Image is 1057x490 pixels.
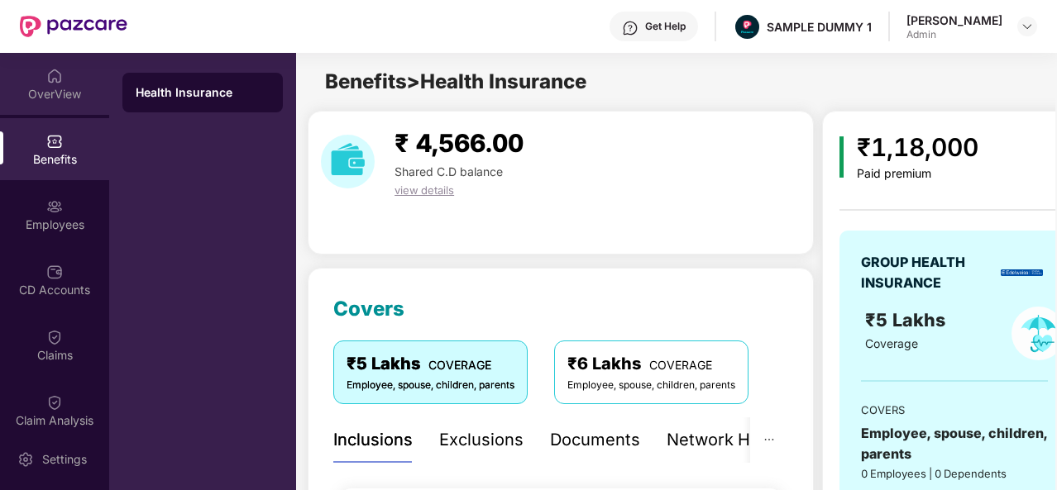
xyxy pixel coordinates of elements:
[136,84,270,101] div: Health Insurance
[906,28,1002,41] div: Admin
[46,264,63,280] img: svg+xml;base64,PHN2ZyBpZD0iQ0RfQWNjb3VudHMiIGRhdGEtbmFtZT0iQ0QgQWNjb3VudHMiIHhtbG5zPSJodHRwOi8vd3...
[865,336,918,350] span: Coverage
[325,69,586,93] span: Benefits > Health Insurance
[428,358,491,372] span: COVERAGE
[20,16,127,37] img: New Pazcare Logo
[861,252,995,293] div: GROUP HEALTH INSURANCE
[395,183,454,197] span: view details
[439,427,524,453] div: Exclusions
[767,19,872,35] div: SAMPLE DUMMY 1
[667,427,811,453] div: Network Hospitals
[395,164,503,178] span: Shared C.D balance
[645,20,686,33] div: Get Help
[333,427,413,453] div: Inclusions
[649,358,712,372] span: COVERAGE
[37,451,92,468] div: Settings
[622,20,639,36] img: svg+xml;base64,PHN2ZyBpZD0iSGVscC0zMngzMiIgeG1sbnM9Imh0dHA6Ly93d3cudzMub3JnLzIwMDAvc3ZnIiB3aWR0aD...
[857,167,978,181] div: Paid premium
[333,297,404,321] span: Covers
[763,434,775,445] span: ellipsis
[321,135,375,188] img: download
[567,351,735,377] div: ₹6 Lakhs
[550,427,640,453] div: Documents
[861,402,1048,418] div: COVERS
[906,12,1002,28] div: [PERSON_NAME]
[1001,269,1043,276] img: insurerLogo
[861,423,1048,464] div: Employee, spouse, children, parents
[861,465,1048,482] div: 0 Employees | 0 Dependents
[17,451,34,468] img: svg+xml;base64,PHN2ZyBpZD0iU2V0dGluZy0yMHgyMCIgeG1sbnM9Imh0dHA6Ly93d3cudzMub3JnLzIwMDAvc3ZnIiB3aW...
[865,309,950,331] span: ₹5 Lakhs
[395,128,524,158] span: ₹ 4,566.00
[46,198,63,215] img: svg+xml;base64,PHN2ZyBpZD0iRW1wbG95ZWVzIiB4bWxucz0iaHR0cDovL3d3dy53My5vcmcvMjAwMC9zdmciIHdpZHRoPS...
[750,417,788,463] button: ellipsis
[735,15,759,39] img: Pazcare_Alternative_logo-01-01.png
[857,128,978,167] div: ₹1,18,000
[347,351,514,377] div: ₹5 Lakhs
[46,133,63,150] img: svg+xml;base64,PHN2ZyBpZD0iQmVuZWZpdHMiIHhtbG5zPSJodHRwOi8vd3d3LnczLm9yZy8yMDAwL3N2ZyIgd2lkdGg9Ij...
[347,378,514,393] div: Employee, spouse, children, parents
[1021,20,1034,33] img: svg+xml;base64,PHN2ZyBpZD0iRHJvcGRvd24tMzJ4MzIiIHhtbG5zPSJodHRwOi8vd3d3LnczLm9yZy8yMDAwL3N2ZyIgd2...
[46,68,63,84] img: svg+xml;base64,PHN2ZyBpZD0iSG9tZSIgeG1sbnM9Imh0dHA6Ly93d3cudzMub3JnLzIwMDAvc3ZnIiB3aWR0aD0iMjAiIG...
[839,136,844,178] img: icon
[46,394,63,411] img: svg+xml;base64,PHN2ZyBpZD0iQ2xhaW0iIHhtbG5zPSJodHRwOi8vd3d3LnczLm9yZy8yMDAwL3N2ZyIgd2lkdGg9IjIwIi...
[567,378,735,393] div: Employee, spouse, children, parents
[46,329,63,345] img: svg+xml;base64,PHN2ZyBpZD0iQ2xhaW0iIHhtbG5zPSJodHRwOi8vd3d3LnczLm9yZy8yMDAwL3N2ZyIgd2lkdGg9IjIwIi...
